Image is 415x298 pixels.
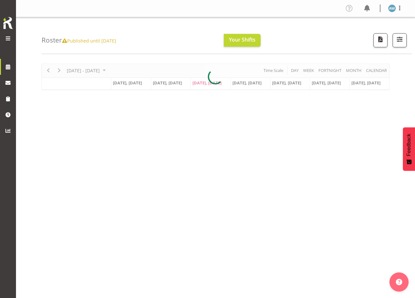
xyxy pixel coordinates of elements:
span: Published until [DATE] [62,37,116,44]
button: Download a PDF of the roster according to the set date range. [373,33,388,47]
img: Rosterit icon logo [2,16,14,30]
button: Filter Shifts [393,33,407,47]
img: angela-ward1839.jpg [388,4,396,12]
h4: Roster [42,36,116,44]
img: help-xxl-2.png [396,279,402,285]
button: Your Shifts [224,34,261,47]
button: Feedback - Show survey [403,127,415,171]
span: Feedback [406,134,412,156]
span: Your Shifts [229,36,255,43]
